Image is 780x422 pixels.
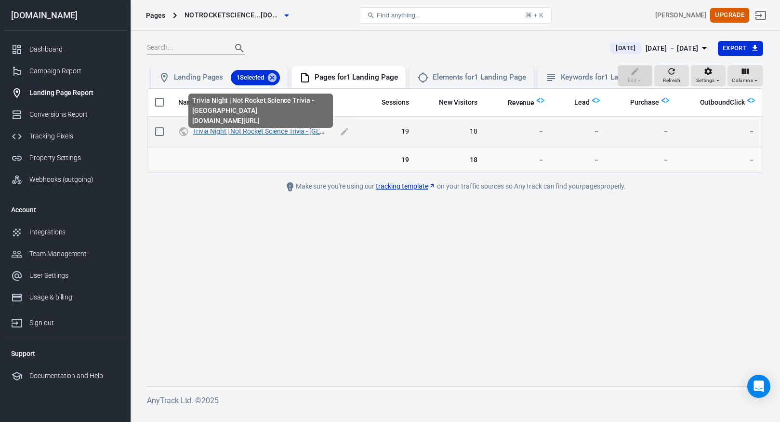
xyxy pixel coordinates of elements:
div: Property Settings [29,153,119,163]
div: Team Management [29,249,119,259]
a: Team Management [3,243,127,265]
input: Search... [147,42,224,54]
button: [DATE][DATE] － [DATE] [602,41,717,56]
span: Lead [574,98,590,108]
a: Usage & billing [3,286,127,308]
div: Trivia Night | Not Rocket Science Trivia - [GEOGRAPHIC_DATA] [DOMAIN_NAME][URL] [188,94,333,128]
div: scrollable content [147,89,763,173]
button: Search [228,37,251,60]
a: User Settings [3,265,127,286]
a: Landing Page Report [3,82,127,104]
span: Purchase [618,98,659,108]
div: ⌘ + K [526,12,543,19]
span: Refresh [663,76,680,85]
img: Logo [747,96,755,104]
span: － [493,127,544,136]
div: Open Intercom Messenger [747,375,770,398]
span: Purchase [630,98,659,108]
div: Landing Pages [174,70,280,85]
span: Lead [562,98,590,108]
a: Property Settings [3,147,127,169]
span: 18 [424,155,477,164]
span: － [685,155,755,164]
a: Integrations [3,221,127,243]
span: Name [178,98,209,108]
button: Export [718,41,763,56]
a: Campaign Report [3,60,127,82]
li: Support [3,342,127,365]
span: Revenue [508,98,535,108]
div: Tracking Pixels [29,131,119,141]
span: Columns [732,76,753,85]
span: Sessions [369,98,409,108]
span: Find anything... [377,12,421,19]
span: New Visitors [439,98,477,108]
div: Integrations [29,227,119,237]
span: New Visitors [426,98,477,108]
a: Conversions Report [3,104,127,125]
svg: UTM & Web Traffic [178,126,189,137]
div: Pages [146,11,165,20]
div: User Settings [29,271,119,281]
span: － [493,155,544,164]
span: Total revenue calculated by AnyTrack. [495,97,535,109]
div: Webhooks (outgoing) [29,175,119,185]
span: － [560,127,600,136]
li: Account [3,198,127,221]
a: Sign out [3,308,127,334]
img: Logo [592,96,600,104]
a: Tracking Pixels [3,125,127,147]
div: Dashboard [29,44,119,54]
span: [DATE] [612,43,639,53]
div: [DOMAIN_NAME] [3,11,127,20]
button: Columns [727,65,763,86]
div: Documentation and Help [29,371,119,381]
span: Sessions [382,98,409,108]
div: Landing Page Report [29,88,119,98]
span: notrocketsciencetrivia.com [185,9,281,21]
span: － [615,127,669,136]
div: [DATE] － [DATE] [646,42,699,54]
span: 1 Selected [231,73,270,82]
span: OutboundClick [700,98,745,108]
div: Conversions Report [29,109,119,120]
h6: AnyTrack Ltd. © 2025 [147,395,763,407]
a: Sign out [749,4,772,27]
div: Pages for 1 Landing Page [315,72,398,82]
img: Logo [537,96,544,104]
span: Total revenue calculated by AnyTrack. [508,97,535,109]
span: － [560,155,600,164]
button: Refresh [654,65,689,86]
div: Make sure you're using our on your traffic sources so AnyTrack can find your pages properly. [238,181,672,192]
div: Account id: BEAZGpeo [655,10,706,20]
span: － [615,155,669,164]
span: 18 [424,127,477,136]
div: Usage & billing [29,292,119,302]
span: Settings [696,76,715,85]
a: tracking template [376,181,436,191]
a: Trivia Night | Not Rocket Science Trivia - [GEOGRAPHIC_DATA] [193,127,374,135]
span: Name [178,98,197,108]
div: Keywords for 1 Landing Page [561,72,656,82]
span: OutboundClick [687,98,745,108]
button: Settings [691,65,726,86]
span: 19 [367,127,409,136]
div: Campaign Report [29,66,119,76]
div: Sign out [29,318,119,328]
a: Webhooks (outgoing) [3,169,127,191]
img: Logo [661,96,669,104]
div: 1Selected [231,70,280,85]
div: Elements for 1 Landing Page [433,72,526,82]
button: Find anything...⌘ + K [359,7,552,24]
button: Upgrade [710,8,749,23]
button: notrocketscience...[DOMAIN_NAME] [181,6,292,24]
span: － [685,127,755,136]
a: Dashboard [3,39,127,60]
span: 19 [367,155,409,164]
